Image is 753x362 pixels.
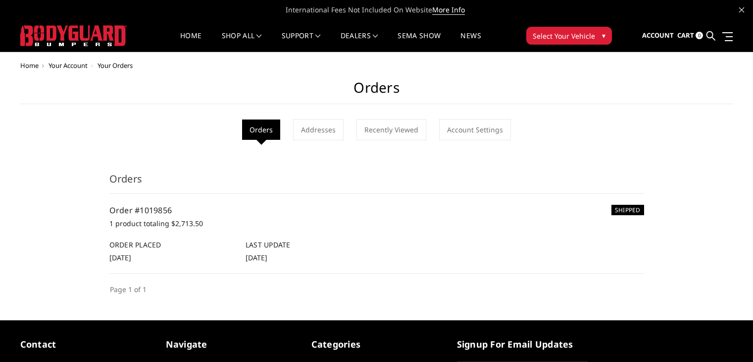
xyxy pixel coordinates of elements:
[246,253,267,262] span: [DATE]
[533,31,595,41] span: Select Your Vehicle
[311,338,442,351] h5: Categories
[20,338,151,351] h5: contact
[611,205,644,215] h6: SHIPPED
[180,32,201,52] a: Home
[526,27,612,45] button: Select Your Vehicle
[696,32,703,39] span: 0
[439,119,511,140] a: Account Settings
[20,61,39,70] a: Home
[642,31,674,40] span: Account
[109,240,235,250] h6: Order Placed
[109,284,147,295] li: Page 1 of 1
[677,22,703,49] a: Cart 0
[49,61,88,70] a: Your Account
[602,30,605,41] span: ▾
[109,205,172,216] a: Order #1019856
[457,338,588,351] h5: signup for email updates
[293,119,344,140] a: Addresses
[341,32,378,52] a: Dealers
[282,32,321,52] a: Support
[20,79,733,104] h1: Orders
[242,120,280,140] li: Orders
[398,32,441,52] a: SEMA Show
[109,218,644,230] p: 1 product totaling $2,713.50
[109,172,644,194] h3: Orders
[98,61,133,70] span: Your Orders
[166,338,297,351] h5: Navigate
[432,5,465,15] a: More Info
[460,32,481,52] a: News
[222,32,262,52] a: shop all
[677,31,694,40] span: Cart
[356,119,426,140] a: Recently Viewed
[642,22,674,49] a: Account
[703,314,753,362] iframe: Chat Widget
[109,253,131,262] span: [DATE]
[20,25,127,46] img: BODYGUARD BUMPERS
[246,240,371,250] h6: Last Update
